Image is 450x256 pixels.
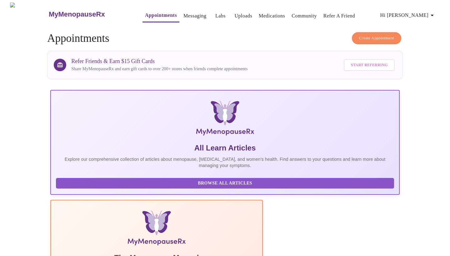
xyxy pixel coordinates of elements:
[232,10,255,22] button: Uploads
[71,58,247,65] h3: Refer Friends & Earn $15 Gift Cards
[323,12,355,20] a: Refer a Friend
[56,143,394,153] h5: All Learn Articles
[56,180,396,185] a: Browse All Articles
[215,12,226,20] a: Labs
[183,12,206,20] a: Messaging
[351,62,387,69] span: Start Referring
[211,10,231,22] button: Labs
[378,9,438,22] button: Hi [PERSON_NAME]
[292,12,317,20] a: Community
[380,11,436,20] span: Hi [PERSON_NAME]
[321,10,358,22] button: Refer a Friend
[342,56,396,74] a: Start Referring
[289,10,319,22] button: Community
[344,59,394,71] button: Start Referring
[352,32,401,44] button: Create Appointment
[88,210,225,248] img: Menopause Manual
[359,35,394,42] span: Create Appointment
[259,12,285,20] a: Medications
[145,11,177,20] a: Appointments
[181,10,209,22] button: Messaging
[142,9,179,22] button: Appointments
[108,101,342,138] img: MyMenopauseRx Logo
[235,12,252,20] a: Uploads
[56,156,394,169] p: Explore our comprehensive collection of articles about menopause, [MEDICAL_DATA], and women's hea...
[48,3,130,25] a: MyMenopauseRx
[71,66,247,72] p: Share MyMenopauseRx and earn gift cards to over 200+ stores when friends complete appointments
[47,32,403,45] h4: Appointments
[49,10,105,18] h3: MyMenopauseRx
[10,2,48,26] img: MyMenopauseRx Logo
[56,178,394,189] button: Browse All Articles
[62,180,388,187] span: Browse All Articles
[256,10,287,22] button: Medications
